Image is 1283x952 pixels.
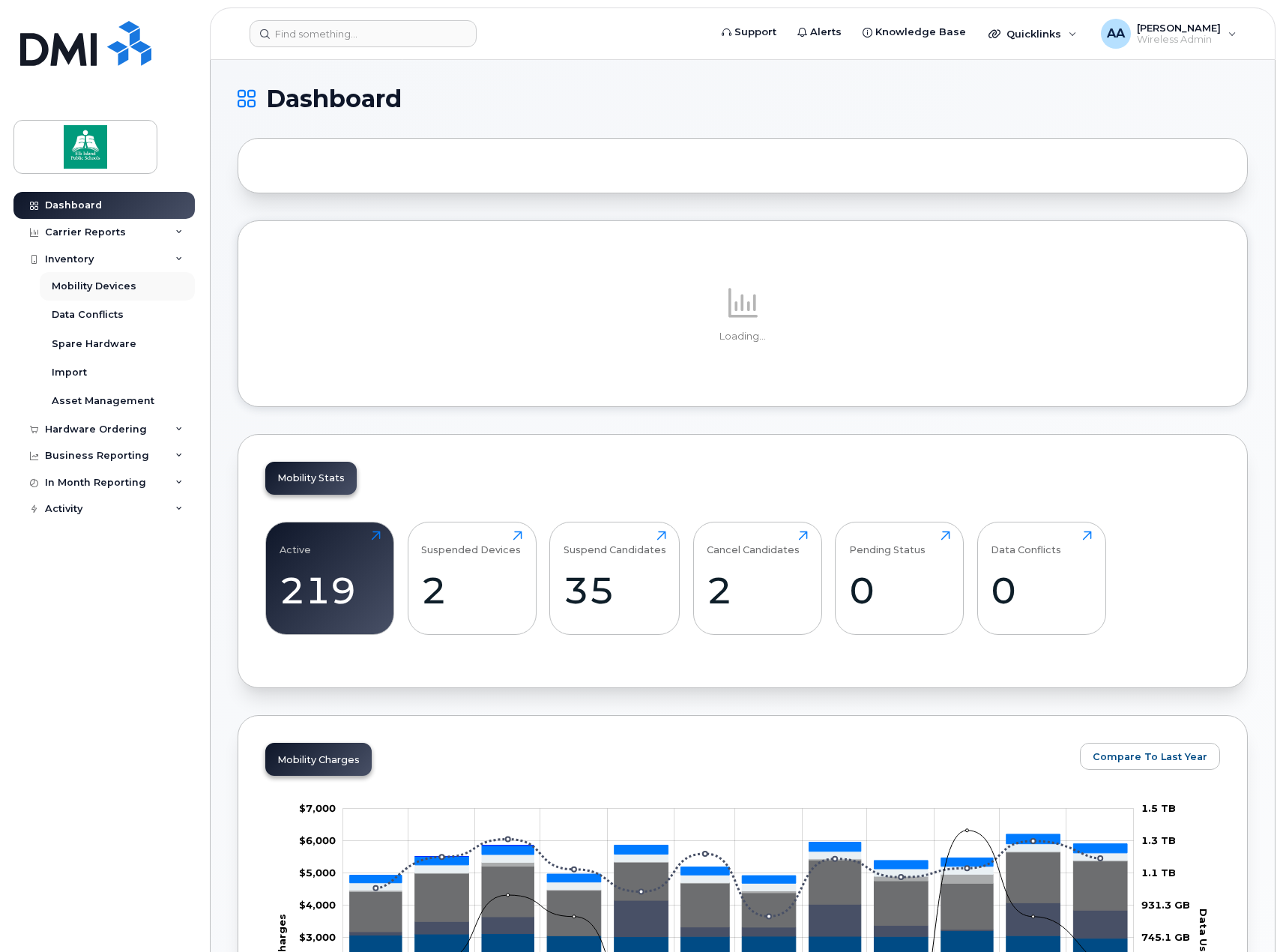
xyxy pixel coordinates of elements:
tspan: 931.3 GB [1141,899,1190,911]
tspan: $6,000 [299,834,336,846]
div: Pending Status [849,531,926,555]
div: Cancel Candidates [707,531,800,555]
a: Suspended Devices2 [421,531,522,627]
g: $0 [299,834,336,846]
div: 35 [564,568,666,612]
g: Data [350,852,1127,935]
div: 219 [280,568,381,612]
tspan: $4,000 [299,899,336,911]
tspan: 1.3 TB [1141,834,1176,846]
g: Roaming [350,900,1127,939]
a: Suspend Candidates35 [564,531,666,627]
button: Compare To Last Year [1080,743,1220,770]
g: $0 [299,867,336,879]
tspan: $3,000 [299,931,336,943]
a: Pending Status0 [849,531,950,627]
span: Compare To Last Year [1093,750,1207,764]
a: Data Conflicts0 [991,531,1092,627]
tspan: 1.5 TB [1141,801,1176,813]
tspan: 1.1 TB [1141,867,1176,879]
div: 2 [421,568,522,612]
tspan: $7,000 [299,801,336,813]
div: Suspended Devices [421,531,521,555]
a: Cancel Candidates2 [707,531,808,627]
tspan: $5,000 [299,867,336,879]
div: 0 [849,568,950,612]
g: $0 [299,931,336,943]
tspan: 745.1 GB [1141,931,1190,943]
div: Data Conflicts [991,531,1061,555]
div: Active [280,531,311,555]
a: Active219 [280,531,381,627]
div: 0 [991,568,1092,612]
g: $0 [299,801,336,813]
p: Loading... [265,330,1220,343]
span: Dashboard [266,88,402,110]
g: $0 [299,899,336,911]
div: 2 [707,568,808,612]
div: Suspend Candidates [564,531,666,555]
